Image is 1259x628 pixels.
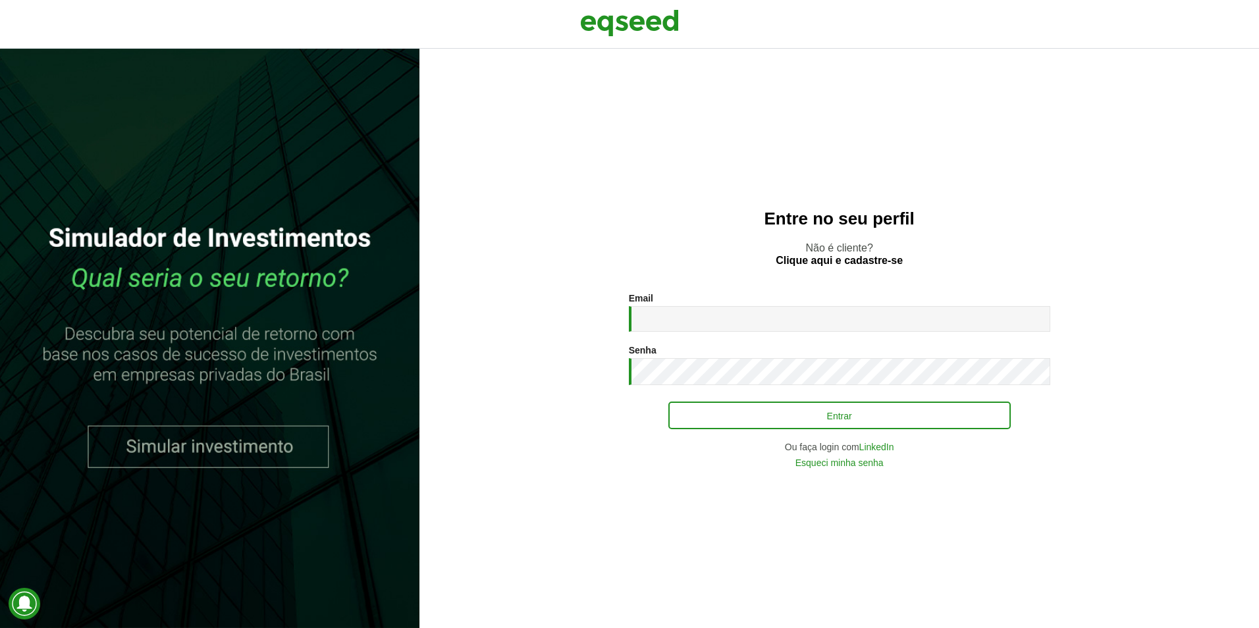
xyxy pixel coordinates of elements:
a: LinkedIn [859,442,894,452]
div: Ou faça login com [629,442,1050,452]
label: Senha [629,346,656,355]
img: EqSeed Logo [580,7,679,39]
h2: Entre no seu perfil [446,209,1233,228]
a: Esqueci minha senha [795,458,884,467]
p: Não é cliente? [446,242,1233,267]
button: Entrar [668,402,1011,429]
a: Clique aqui e cadastre-se [776,255,903,266]
label: Email [629,294,653,303]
